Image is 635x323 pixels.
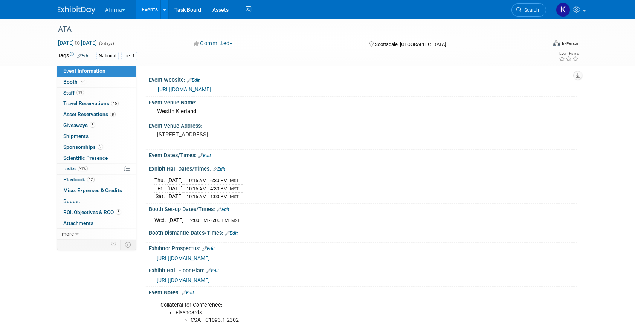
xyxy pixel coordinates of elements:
i: Booth reservation complete [81,80,85,84]
span: 10:15 AM - 4:30 PM [186,186,227,191]
span: (5 days) [98,41,114,46]
img: ExhibitDay [58,6,95,14]
td: [DATE] [167,176,183,184]
span: Giveaways [63,122,95,128]
span: 2 [98,144,103,150]
span: 6 [116,209,121,215]
a: Edit [202,246,215,251]
span: Tasks [63,165,88,171]
span: Event Information [63,68,105,74]
div: Exhibit Hall Floor Plan: [149,265,577,275]
a: Search [511,3,546,17]
span: Asset Reservations [63,111,116,117]
span: Misc. Expenses & Credits [63,187,122,193]
span: ROI, Objectives & ROO [63,209,121,215]
span: Sponsorships [63,144,103,150]
span: MST [231,218,240,223]
span: 12:00 PM - 6:00 PM [188,217,229,223]
span: Budget [63,198,80,204]
span: more [62,231,74,237]
div: Event Rating [559,52,579,55]
a: Misc. Expenses & Credits [57,185,136,196]
div: Westin Kierland [154,106,572,117]
a: Edit [182,290,194,295]
a: Shipments [57,131,136,142]
span: Playbook [63,176,95,182]
span: to [74,40,81,46]
a: Staff19 [57,88,136,98]
img: Keirsten Davis [556,3,570,17]
div: National [96,52,119,60]
td: Sat. [154,193,167,201]
a: Edit [187,78,200,83]
span: Attachments [63,220,93,226]
a: Edit [225,231,238,236]
div: Event Website: [149,74,577,84]
a: Edit [217,207,229,212]
a: Tasks91% [57,164,136,174]
div: Event Notes: [149,287,577,297]
a: ROI, Objectives & ROO6 [57,207,136,218]
a: Travel Reservations15 [57,98,136,109]
a: [URL][DOMAIN_NAME] [158,86,211,92]
span: 15 [111,101,119,106]
a: Booth [57,77,136,87]
a: Edit [206,268,219,274]
span: Shipments [63,133,89,139]
span: Search [522,7,539,13]
td: Wed. [154,216,168,224]
span: 10:15 AM - 6:30 PM [186,178,227,183]
a: Attachments [57,218,136,229]
img: Format-Inperson.png [553,40,560,46]
span: 12 [87,177,95,182]
a: Edit [77,53,90,58]
span: Scientific Presence [63,155,108,161]
div: Exhibitor Prospectus: [149,243,577,253]
div: In-Person [562,41,579,46]
a: Scientific Presence [57,153,136,164]
div: Booth Set-up Dates/Times: [149,204,577,213]
a: Edit [213,167,225,172]
span: MST [230,178,239,183]
span: 10:15 AM - 1:00 PM [186,194,227,199]
a: Giveaways3 [57,120,136,131]
a: [URL][DOMAIN_NAME] [157,277,210,283]
div: ATA [55,23,535,36]
span: 91% [78,166,88,171]
a: Edit [198,153,211,158]
a: Playbook12 [57,175,136,185]
button: Committed [191,40,236,47]
span: Travel Reservations [63,100,119,106]
span: 19 [76,90,84,95]
span: MST [230,194,239,199]
td: Personalize Event Tab Strip [107,240,121,250]
a: Sponsorships2 [57,142,136,153]
span: 8 [110,112,116,117]
span: Staff [63,90,84,96]
span: Booth [63,79,86,85]
td: Thu. [154,176,167,184]
a: Asset Reservations8 [57,109,136,120]
li: Flashcards [176,309,490,317]
span: 3 [90,122,95,128]
div: Event Venue Name: [149,97,577,106]
a: more [57,229,136,239]
a: [URL][DOMAIN_NAME] [157,255,210,261]
a: Budget [57,196,136,207]
td: [DATE] [167,193,183,201]
a: Event Information [57,66,136,77]
span: MST [230,187,239,191]
div: Event Venue Address: [149,120,577,130]
span: Scottsdale, [GEOGRAPHIC_DATA] [375,41,446,47]
div: Booth Dismantle Dates/Times: [149,227,577,237]
div: Tier 1 [121,52,137,60]
td: [DATE] [168,216,184,224]
td: Fri. [154,184,167,193]
div: Event Format [502,39,579,51]
td: Tags [58,52,90,60]
td: Toggle Event Tabs [121,240,136,250]
span: [DATE] [DATE] [58,40,97,46]
div: Event Dates/Times: [149,150,577,159]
